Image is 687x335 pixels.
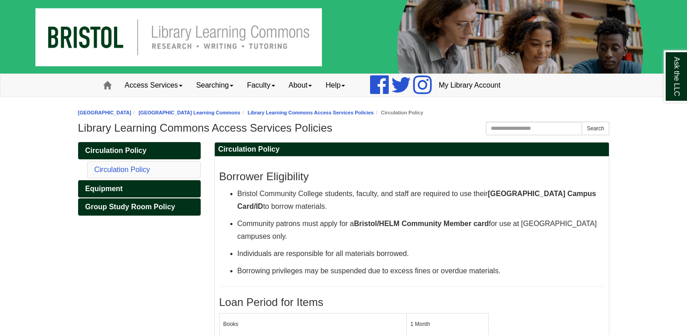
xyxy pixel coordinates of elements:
[374,108,423,117] li: Circulation Policy
[237,190,596,210] strong: [GEOGRAPHIC_DATA] Campus Card/ID
[432,74,507,97] a: My Library Account
[219,170,604,183] h3: Borrower Eligibility
[582,122,609,135] button: Search
[319,74,352,97] a: Help
[223,321,238,327] span: Books
[78,180,201,197] a: Equipment
[94,166,150,173] a: Circulation Policy
[78,142,201,216] div: Guide Pages
[410,321,430,327] span: 1 Month
[354,220,489,227] strong: Bristol/HELM Community Member card
[219,296,604,309] h3: Loan Period for Items
[78,142,201,159] a: Circulation Policy
[215,143,609,157] h2: Circulation Policy
[237,187,604,213] p: Bristol Community College students, faculty, and staff are required to use their to borrow materi...
[118,74,189,97] a: Access Services
[237,217,604,243] p: Community patrons must apply for a for use at [GEOGRAPHIC_DATA] campuses only.
[78,198,201,216] a: Group Study Room Policy
[78,108,609,117] nav: breadcrumb
[189,74,240,97] a: Searching
[78,110,132,115] a: [GEOGRAPHIC_DATA]
[85,147,147,154] span: Circulation Policy
[240,74,282,97] a: Faculty
[85,185,123,192] span: Equipment
[138,110,240,115] a: [GEOGRAPHIC_DATA] Learning Commons
[247,110,374,115] a: Library Learning Commons Access Services Policies
[237,247,604,260] p: Individuals are responsible for all materials borrowed.
[78,122,609,134] h1: Library Learning Commons Access Services Policies
[282,74,319,97] a: About
[85,203,175,211] span: Group Study Room Policy
[237,265,604,277] p: Borrowing privileges may be suspended due to excess fines or overdue materials.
